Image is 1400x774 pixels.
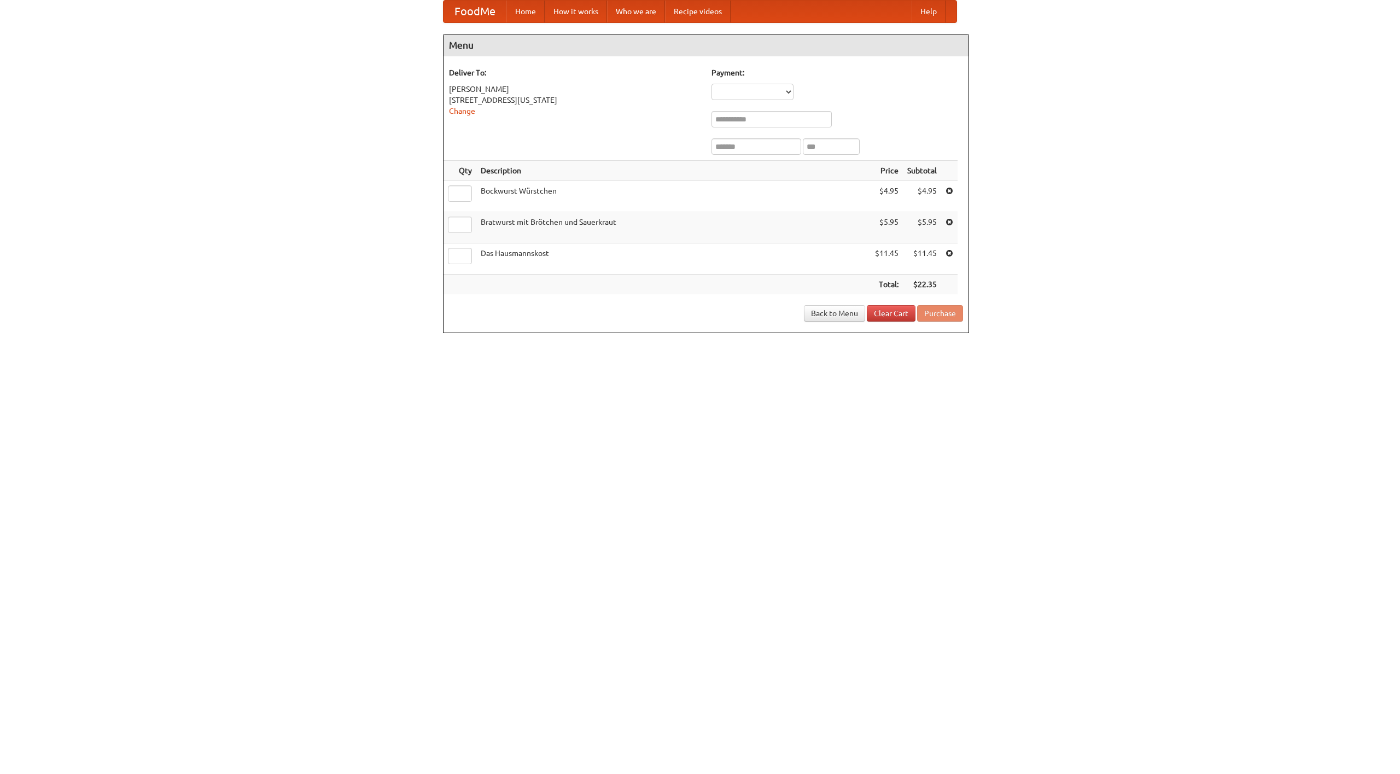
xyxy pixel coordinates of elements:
[867,305,915,322] a: Clear Cart
[912,1,946,22] a: Help
[476,212,871,243] td: Bratwurst mit Brötchen und Sauerkraut
[476,161,871,181] th: Description
[871,212,903,243] td: $5.95
[506,1,545,22] a: Home
[903,212,941,243] td: $5.95
[917,305,963,322] button: Purchase
[476,181,871,212] td: Bockwurst Würstchen
[871,243,903,275] td: $11.45
[449,107,475,115] a: Change
[449,95,701,106] div: [STREET_ADDRESS][US_STATE]
[711,67,963,78] h5: Payment:
[444,34,969,56] h4: Menu
[607,1,665,22] a: Who we are
[871,181,903,212] td: $4.95
[449,67,701,78] h5: Deliver To:
[871,161,903,181] th: Price
[444,1,506,22] a: FoodMe
[665,1,731,22] a: Recipe videos
[871,275,903,295] th: Total:
[449,84,701,95] div: [PERSON_NAME]
[545,1,607,22] a: How it works
[903,275,941,295] th: $22.35
[444,161,476,181] th: Qty
[903,161,941,181] th: Subtotal
[804,305,865,322] a: Back to Menu
[903,243,941,275] td: $11.45
[903,181,941,212] td: $4.95
[476,243,871,275] td: Das Hausmannskost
